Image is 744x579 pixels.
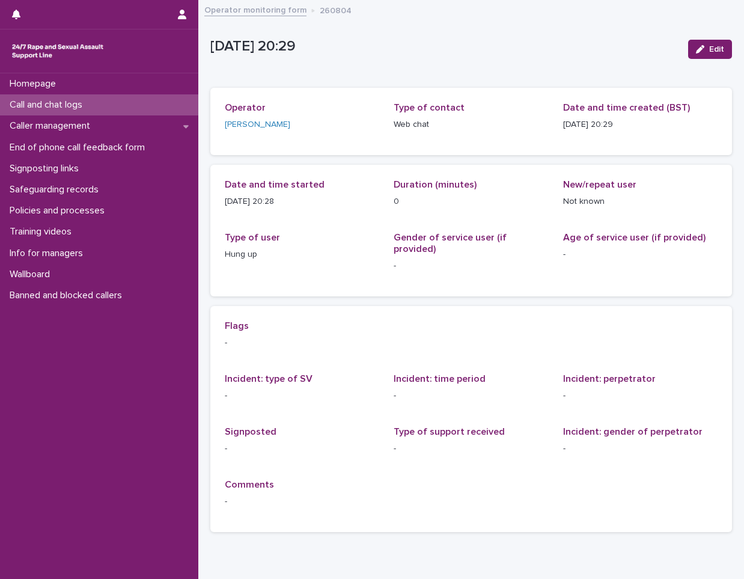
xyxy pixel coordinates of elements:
[563,118,718,131] p: [DATE] 20:29
[5,78,66,90] p: Homepage
[394,103,465,112] span: Type of contact
[225,427,276,437] span: Signposted
[688,40,732,59] button: Edit
[563,233,706,242] span: Age of service user (if provided)
[225,374,313,384] span: Incident: type of SV
[563,103,690,112] span: Date and time created (BST)
[394,118,548,131] p: Web chat
[225,495,718,508] p: -
[394,427,505,437] span: Type of support received
[225,195,379,208] p: [DATE] 20:28
[5,184,108,195] p: Safeguarding records
[225,118,290,131] a: [PERSON_NAME]
[563,427,703,437] span: Incident: gender of perpetrator
[394,374,486,384] span: Incident: time period
[225,443,379,455] p: -
[225,480,274,489] span: Comments
[563,248,718,261] p: -
[394,233,507,254] span: Gender of service user (if provided)
[225,180,325,189] span: Date and time started
[5,163,88,174] p: Signposting links
[563,195,718,208] p: Not known
[563,390,718,402] p: -
[320,3,352,16] p: 260804
[225,103,266,112] span: Operator
[394,180,477,189] span: Duration (minutes)
[394,390,548,402] p: -
[5,120,100,132] p: Caller management
[5,290,132,301] p: Banned and blocked callers
[210,38,678,55] p: [DATE] 20:29
[394,443,548,455] p: -
[225,337,718,349] p: -
[563,443,718,455] p: -
[5,269,59,280] p: Wallboard
[563,374,656,384] span: Incident: perpetrator
[225,390,379,402] p: -
[5,205,114,216] p: Policies and processes
[709,45,724,54] span: Edit
[5,142,154,153] p: End of phone call feedback form
[563,180,636,189] span: New/repeat user
[204,2,306,16] a: Operator monitoring form
[225,321,249,331] span: Flags
[10,39,106,63] img: rhQMoQhaT3yELyF149Cw
[5,248,93,259] p: Info for managers
[225,233,280,242] span: Type of user
[5,226,81,237] p: Training videos
[394,195,548,208] p: 0
[394,260,548,272] p: -
[225,248,379,261] p: Hung up
[5,99,92,111] p: Call and chat logs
